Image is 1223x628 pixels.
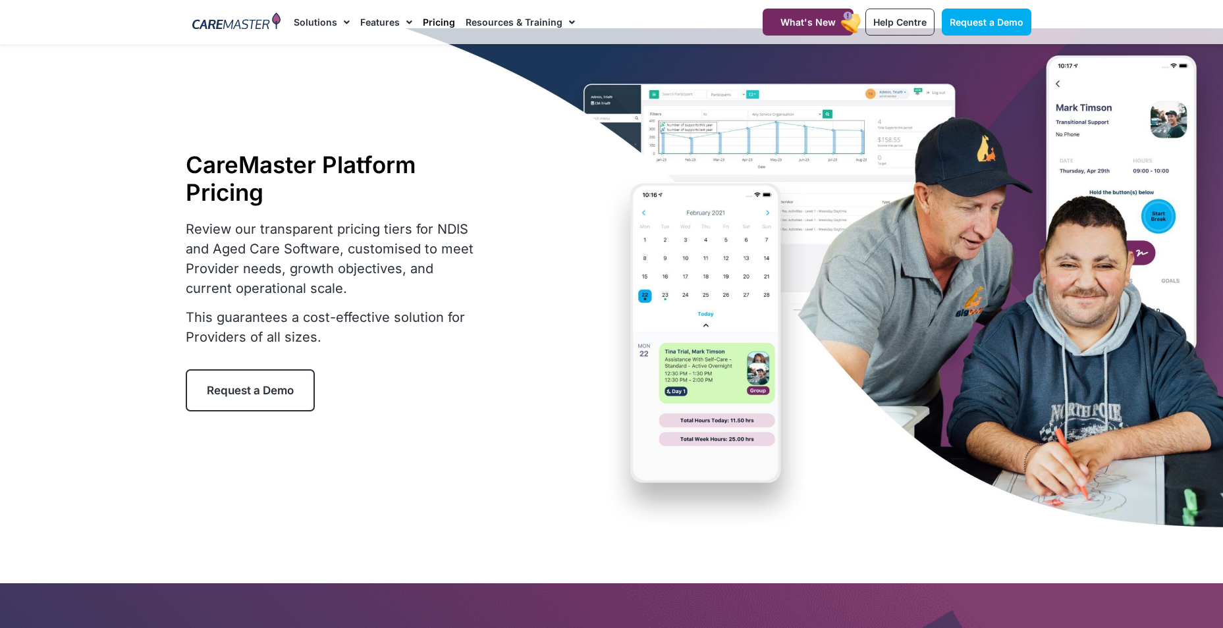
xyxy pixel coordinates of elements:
h1: CareMaster Platform Pricing [186,151,482,206]
span: Help Centre [873,16,927,28]
a: What's New [763,9,854,36]
span: Request a Demo [207,384,294,397]
p: This guarantees a cost-effective solution for Providers of all sizes. [186,307,482,347]
p: Review our transparent pricing tiers for NDIS and Aged Care Software, customised to meet Provider... [186,219,482,298]
a: Request a Demo [186,369,315,411]
span: What's New [780,16,836,28]
span: Request a Demo [950,16,1023,28]
a: Help Centre [865,9,935,36]
img: CareMaster Logo [192,13,281,32]
a: Request a Demo [942,9,1031,36]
